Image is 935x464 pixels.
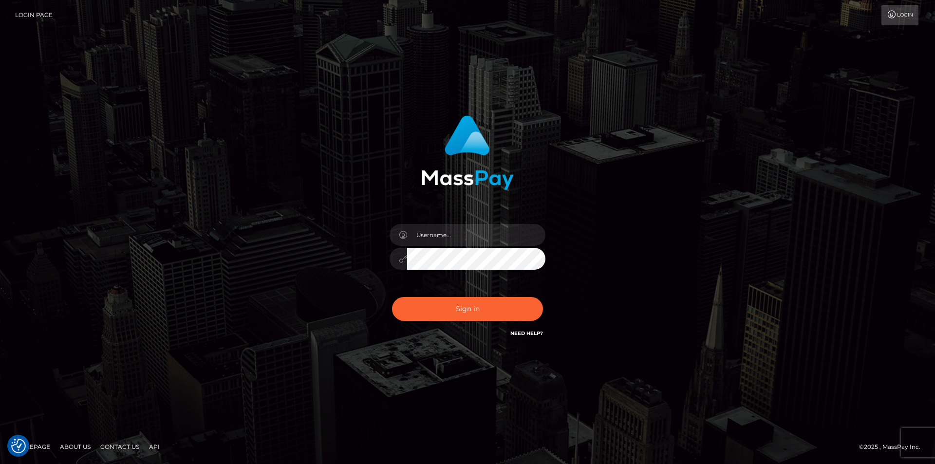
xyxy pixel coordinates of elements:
[510,330,543,336] a: Need Help?
[11,439,54,454] a: Homepage
[96,439,143,454] a: Contact Us
[881,5,918,25] a: Login
[392,297,543,321] button: Sign in
[15,5,53,25] a: Login Page
[407,224,545,246] input: Username...
[11,439,26,453] button: Consent Preferences
[11,439,26,453] img: Revisit consent button
[859,442,928,452] div: © 2025 , MassPay Inc.
[56,439,94,454] a: About Us
[145,439,164,454] a: API
[421,115,514,190] img: MassPay Login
